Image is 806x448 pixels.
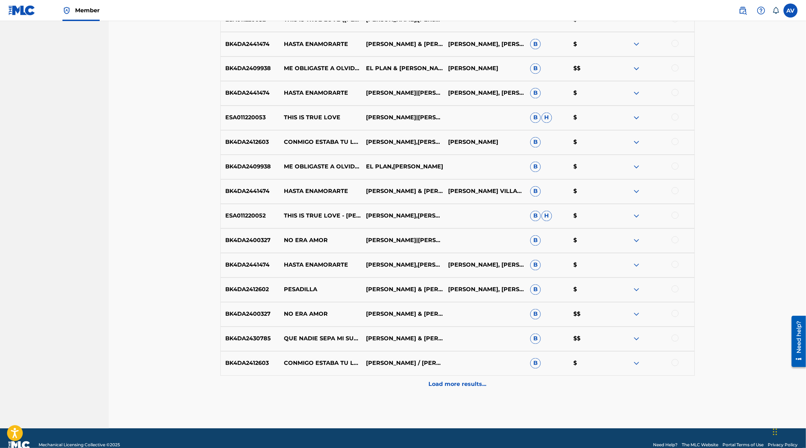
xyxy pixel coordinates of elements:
[75,6,100,14] span: Member
[444,286,526,294] p: [PERSON_NAME], [PERSON_NAME]
[221,286,280,294] p: BK4DA2412602
[221,114,280,122] p: ESA011220053
[530,186,541,197] span: B
[361,40,444,48] p: [PERSON_NAME] & [PERSON_NAME]
[569,286,612,294] p: $
[361,335,444,343] p: [PERSON_NAME] & [PERSON_NAME]
[361,286,444,294] p: [PERSON_NAME] & [PERSON_NAME]
[221,163,280,171] p: BK4DA2409938
[569,89,612,98] p: $
[754,4,768,18] div: Help
[361,65,444,73] p: EL PLAN & [PERSON_NAME]
[279,261,361,269] p: HASTA ENAMORARTE
[632,163,641,171] img: expand
[632,40,641,48] img: expand
[279,89,361,98] p: HASTA ENAMORARTE
[773,421,777,442] div: Arrastrar
[569,138,612,147] p: $
[530,113,541,123] span: B
[530,235,541,246] span: B
[569,335,612,343] p: $$
[569,114,612,122] p: $
[361,212,444,220] p: [PERSON_NAME],[PERSON_NAME]
[569,212,612,220] p: $
[221,310,280,319] p: BK4DA2400327
[632,114,641,122] img: expand
[221,335,280,343] p: BK4DA2430785
[530,88,541,99] span: B
[530,334,541,344] span: B
[361,89,444,98] p: [PERSON_NAME]|[PERSON_NAME]
[632,261,641,269] img: expand
[569,261,612,269] p: $
[569,359,612,368] p: $
[221,212,280,220] p: ESA011220052
[62,6,71,15] img: Top Rightsholder
[221,359,280,368] p: BK4DA2412603
[530,162,541,172] span: B
[221,187,280,196] p: BK4DA2441474
[279,138,361,147] p: CONMIGO ESTABA TU LUGAR
[444,138,526,147] p: [PERSON_NAME]
[569,236,612,245] p: $
[361,359,444,368] p: [PERSON_NAME] / [PERSON_NAME]
[361,114,444,122] p: [PERSON_NAME]|[PERSON_NAME]
[530,285,541,295] span: B
[736,4,750,18] a: Public Search
[279,310,361,319] p: NO ERA AMOR
[279,335,361,343] p: QUE NADIE SEPA MI SUFRIR
[632,310,641,319] img: expand
[632,335,641,343] img: expand
[632,286,641,294] img: expand
[444,65,526,73] p: [PERSON_NAME]
[632,236,641,245] img: expand
[786,313,806,369] iframe: Resource Center
[361,310,444,319] p: [PERSON_NAME] & [PERSON_NAME]
[279,65,361,73] p: ME OBLIGASTE A OLVIDARTE
[361,261,444,269] p: [PERSON_NAME],[PERSON_NAME]
[530,39,541,49] span: B
[221,40,280,48] p: BK4DA2441474
[361,163,444,171] p: EL PLAN,[PERSON_NAME]
[541,113,552,123] span: H
[221,138,280,147] p: BK4DA2412603
[569,310,612,319] p: $$
[279,359,361,368] p: CONMIGO ESTABA TU LUGAR
[632,212,641,220] img: expand
[632,89,641,98] img: expand
[428,380,486,389] p: Load more results...
[771,414,806,448] div: Widget de chat
[444,40,526,48] p: [PERSON_NAME], [PERSON_NAME], [PERSON_NAME], [PERSON_NAME] [PERSON_NAME]
[569,65,612,73] p: $$
[279,212,361,220] p: THIS IS TRUE LOVE - [PERSON_NAME] & [PERSON_NAME] REMIX
[361,187,444,196] p: [PERSON_NAME] & [PERSON_NAME]
[772,7,779,14] div: Notifications
[632,359,641,368] img: expand
[8,5,35,15] img: MLC Logo
[569,163,612,171] p: $
[632,138,641,147] img: expand
[279,40,361,48] p: HASTA ENAMORARTE
[279,163,361,171] p: ME OBLIGASTE A OLVIDARTE
[530,309,541,320] span: B
[221,89,280,98] p: BK4DA2441474
[279,114,361,122] p: THIS IS TRUE LOVE
[541,211,552,221] span: H
[569,187,612,196] p: $
[530,211,541,221] span: B
[361,236,444,245] p: [PERSON_NAME]|[PERSON_NAME]
[279,187,361,196] p: HASTA ENAMORARTE
[632,65,641,73] img: expand
[279,236,361,245] p: NO ERA AMOR
[530,63,541,74] span: B
[569,40,612,48] p: $
[784,4,798,18] div: User Menu
[444,187,526,196] p: [PERSON_NAME] VILLARREALALEXIS SANCHEZMARCO [PERSON_NAME]
[279,286,361,294] p: PESADILLA
[221,236,280,245] p: BK4DA2400327
[632,187,641,196] img: expand
[221,65,280,73] p: BK4DA2409938
[757,6,765,15] img: help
